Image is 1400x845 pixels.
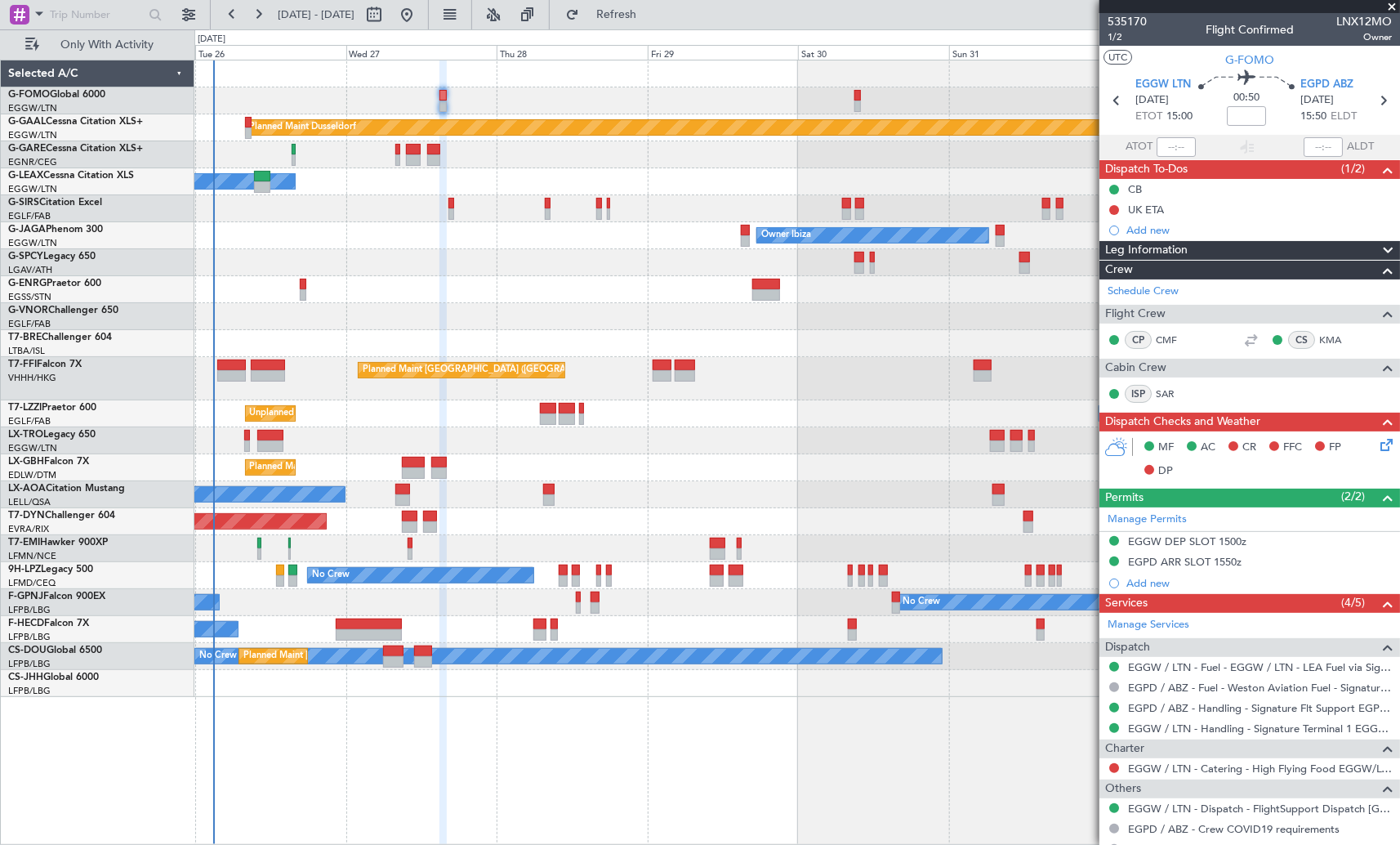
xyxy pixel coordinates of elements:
div: Unplanned Maint [GEOGRAPHIC_DATA] ([GEOGRAPHIC_DATA]) [250,401,519,426]
span: Owner [1336,30,1392,44]
span: (4/5) [1341,594,1365,611]
span: LX-GBH [8,457,44,467]
div: No Crew [903,590,940,615]
a: Schedule Crew [1108,284,1179,300]
span: ETOT [1135,109,1162,125]
span: DP [1158,463,1173,480]
div: CB [1128,182,1142,196]
div: [DATE] [198,33,225,47]
span: FP [1329,440,1341,456]
button: Refresh [558,2,656,28]
span: CS-JHH [8,673,43,682]
a: LFMD/CEQ [8,577,56,589]
span: Crew [1105,261,1133,279]
span: G-SPCY [8,252,43,262]
div: Planned Maint Dusseldorf [250,115,357,140]
span: F-HECD [8,619,44,628]
span: Only With Activity [42,39,172,51]
button: UTC [1104,50,1132,65]
div: CP [1125,331,1152,349]
a: G-GARECessna Citation XLS+ [8,144,143,154]
a: EGNR/CEG [8,156,57,168]
div: Tue 26 [195,45,346,60]
span: Leg Information [1105,241,1188,260]
div: Planned Maint [GEOGRAPHIC_DATA] ([GEOGRAPHIC_DATA] Intl) [363,358,635,382]
a: EGGW/LTN [8,237,57,249]
span: Refresh [582,9,651,20]
a: G-FOMOGlobal 6000 [8,90,105,100]
a: G-SIRSCitation Excel [8,198,102,208]
a: F-HECDFalcon 7X [8,619,89,628]
span: 9H-LPZ [8,565,41,575]
span: G-GAAL [8,117,46,127]
a: LGAV/ATH [8,264,52,276]
a: F-GPNJFalcon 900EX [8,592,105,601]
a: EGLF/FAB [8,318,51,330]
span: T7-BRE [8,333,42,342]
div: No Crew [199,644,237,668]
a: EGGW/LTN [8,442,57,454]
span: ALDT [1347,139,1374,155]
span: Flight Crew [1105,305,1166,324]
a: LFMN/NCE [8,550,56,562]
span: Cabin Crew [1105,359,1166,378]
span: G-FOMO [8,90,50,100]
span: 15:50 [1300,109,1326,125]
span: ATOT [1126,139,1153,155]
span: EGPD ABZ [1300,77,1353,93]
a: LFPB/LBG [8,658,51,670]
div: Sat 30 [798,45,949,60]
span: (2/2) [1341,488,1365,505]
span: 00:50 [1233,90,1260,106]
span: CS-DOU [8,646,47,655]
a: LFPB/LBG [8,685,51,697]
span: LNX12MO [1336,13,1392,30]
span: MF [1158,440,1174,456]
a: T7-EMIHawker 900XP [8,538,108,548]
div: No Crew [312,563,350,588]
span: Others [1105,780,1141,798]
div: EGPD ARR SLOT 1550z [1128,555,1242,569]
a: EGGW/LTN [8,102,57,114]
a: LX-TROLegacy 650 [8,430,96,440]
input: Trip Number [50,2,144,27]
a: T7-LZZIPraetor 600 [8,403,96,413]
span: Dispatch [1105,638,1150,657]
a: EDLW/DTM [8,469,56,481]
a: G-SPCYLegacy 650 [8,252,96,262]
span: G-SIRS [8,198,39,208]
a: EGPD / ABZ - Fuel - Weston Aviation Fuel - Signature - EGPD / ABZ [1128,681,1392,695]
span: Permits [1105,489,1144,507]
span: LX-TRO [8,430,43,440]
a: EGLF/FAB [8,415,51,427]
a: EGGW / LTN - Dispatch - FlightSupport Dispatch [GEOGRAPHIC_DATA] [1128,802,1392,816]
div: Planned Maint [GEOGRAPHIC_DATA] ([GEOGRAPHIC_DATA]) [243,644,501,668]
div: Planned Maint Nice ([GEOGRAPHIC_DATA]) [250,455,432,480]
a: Manage Permits [1108,512,1187,528]
span: Dispatch To-Dos [1105,160,1188,179]
a: 9H-LPZLegacy 500 [8,565,93,575]
a: T7-DYNChallenger 604 [8,511,115,521]
span: G-FOMO [1225,51,1274,69]
a: G-VNORChallenger 650 [8,306,118,315]
a: LFPB/LBG [8,631,51,643]
a: G-GAALCessna Citation XLS+ [8,117,143,127]
a: CMF [1156,333,1193,347]
span: Charter [1105,740,1144,758]
a: EGGW / LTN - Fuel - EGGW / LTN - LEA Fuel via Signature in EGGW [1128,660,1392,674]
a: EGGW/LTN [8,129,57,141]
a: T7-BREChallenger 604 [8,333,112,342]
span: [DATE] [1300,92,1334,109]
div: Thu 28 [497,45,648,60]
span: FFC [1283,440,1302,456]
div: ISP [1125,385,1152,403]
div: UK ETA [1128,203,1164,217]
span: Services [1105,594,1148,613]
span: G-LEAX [8,171,43,181]
a: EGGW / LTN - Handling - Signature Terminal 1 EGGW / LTN [1128,722,1392,735]
a: Manage Services [1108,617,1189,633]
a: EGLF/FAB [8,210,51,222]
span: T7-FFI [8,360,37,369]
a: VHHH/HKG [8,372,56,384]
a: EVRA/RIX [8,523,49,535]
